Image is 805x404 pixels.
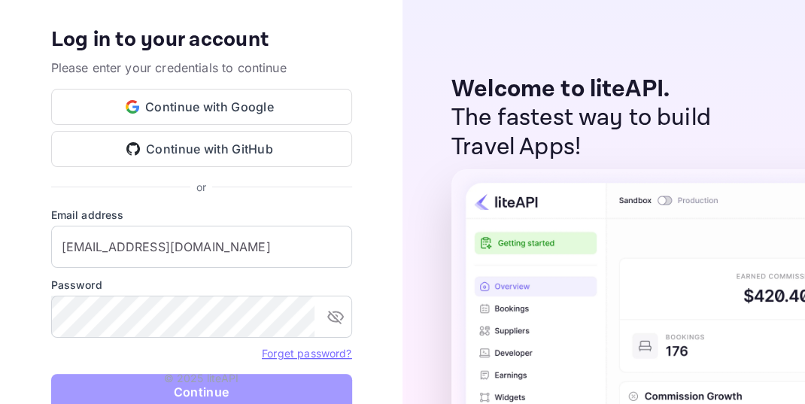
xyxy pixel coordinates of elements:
a: Forget password? [262,345,351,360]
input: Enter your email address [51,226,352,268]
p: The fastest way to build Travel Apps! [451,104,775,162]
p: or [196,179,206,195]
p: Welcome to liteAPI. [451,75,775,104]
p: Please enter your credentials to continue [51,59,352,77]
button: toggle password visibility [320,302,351,332]
h4: Log in to your account [51,27,352,53]
p: © 2025 liteAPI [163,370,238,386]
label: Password [51,277,352,293]
button: Continue with GitHub [51,131,352,167]
label: Email address [51,207,352,223]
a: Forget password? [262,347,351,360]
button: Continue with Google [51,89,352,125]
